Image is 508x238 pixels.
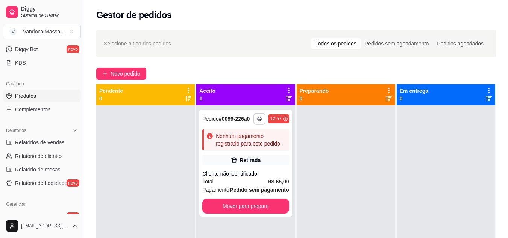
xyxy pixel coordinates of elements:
[102,71,108,76] span: plus
[240,156,261,164] div: Retirada
[361,38,433,49] div: Pedidos sem agendamento
[3,210,81,222] a: Entregadoresnovo
[15,212,47,220] span: Entregadores
[3,164,81,176] a: Relatório de mesas
[21,12,78,18] span: Sistema de Gestão
[216,132,286,147] div: Nenhum pagamento registrado para este pedido.
[9,28,17,35] span: V
[270,116,281,122] div: 12:57
[6,127,26,133] span: Relatórios
[99,95,123,102] p: 0
[230,187,289,193] strong: Pedido sem pagamento
[3,198,81,210] div: Gerenciar
[300,95,329,102] p: 0
[311,38,361,49] div: Todos os pedidos
[3,78,81,90] div: Catálogo
[15,45,38,53] span: Diggy Bot
[202,186,229,194] span: Pagamento
[268,179,289,185] strong: R$ 65,00
[96,9,172,21] h2: Gestor de pedidos
[3,57,81,69] a: KDS
[21,6,78,12] span: Diggy
[15,59,26,67] span: KDS
[96,68,146,80] button: Novo pedido
[199,87,215,95] p: Aceito
[202,199,289,214] button: Mover para preparo
[3,177,81,189] a: Relatório de fidelidadenovo
[99,87,123,95] p: Pendente
[202,170,289,177] div: Cliente não identificado
[400,87,428,95] p: Em entrega
[300,87,329,95] p: Preparando
[400,95,428,102] p: 0
[3,90,81,102] a: Produtos
[3,136,81,149] a: Relatórios de vendas
[3,43,81,55] a: Diggy Botnovo
[3,217,81,235] button: [EMAIL_ADDRESS][DOMAIN_NAME]
[3,3,81,21] a: DiggySistema de Gestão
[15,166,61,173] span: Relatório de mesas
[15,179,67,187] span: Relatório de fidelidade
[23,28,65,35] div: Vandoca Massa ...
[199,95,215,102] p: 1
[21,223,69,229] span: [EMAIL_ADDRESS][DOMAIN_NAME]
[433,38,488,49] div: Pedidos agendados
[202,177,214,186] span: Total
[111,70,140,78] span: Novo pedido
[3,24,81,39] button: Select a team
[202,116,219,122] span: Pedido
[3,150,81,162] a: Relatório de clientes
[15,152,63,160] span: Relatório de clientes
[104,39,171,48] span: Selecione o tipo dos pedidos
[15,92,36,100] span: Produtos
[219,116,250,122] strong: # 0099-226a0
[15,139,65,146] span: Relatórios de vendas
[15,106,50,113] span: Complementos
[3,103,81,115] a: Complementos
